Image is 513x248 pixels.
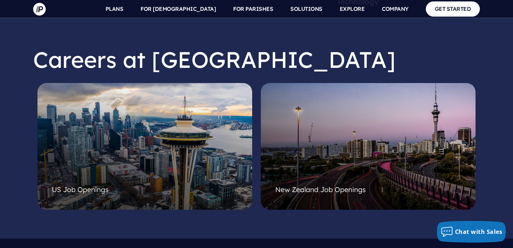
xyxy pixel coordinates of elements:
[52,185,108,194] span: US Job Openings
[261,83,476,209] a: New Zealand Job Openings
[275,185,366,194] span: New Zealand Job Openings
[426,1,480,16] a: GET STARTED
[33,40,480,79] h2: Careers at [GEOGRAPHIC_DATA]
[437,221,506,243] button: Chat with Sales
[37,83,252,209] a: US Job Openings
[455,228,503,236] span: Chat with Sales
